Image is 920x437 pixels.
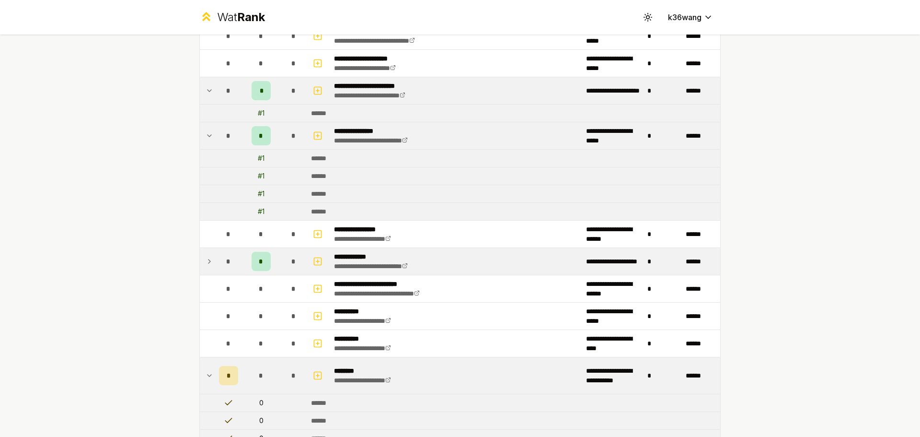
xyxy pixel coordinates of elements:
[237,10,265,24] span: Rank
[242,412,280,429] td: 0
[258,108,264,118] div: # 1
[668,12,701,23] span: k36wang
[199,10,265,25] a: WatRank
[258,171,264,181] div: # 1
[242,394,280,412] td: 0
[217,10,265,25] div: Wat
[258,154,264,163] div: # 1
[258,189,264,199] div: # 1
[258,207,264,216] div: # 1
[660,9,721,26] button: k36wang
